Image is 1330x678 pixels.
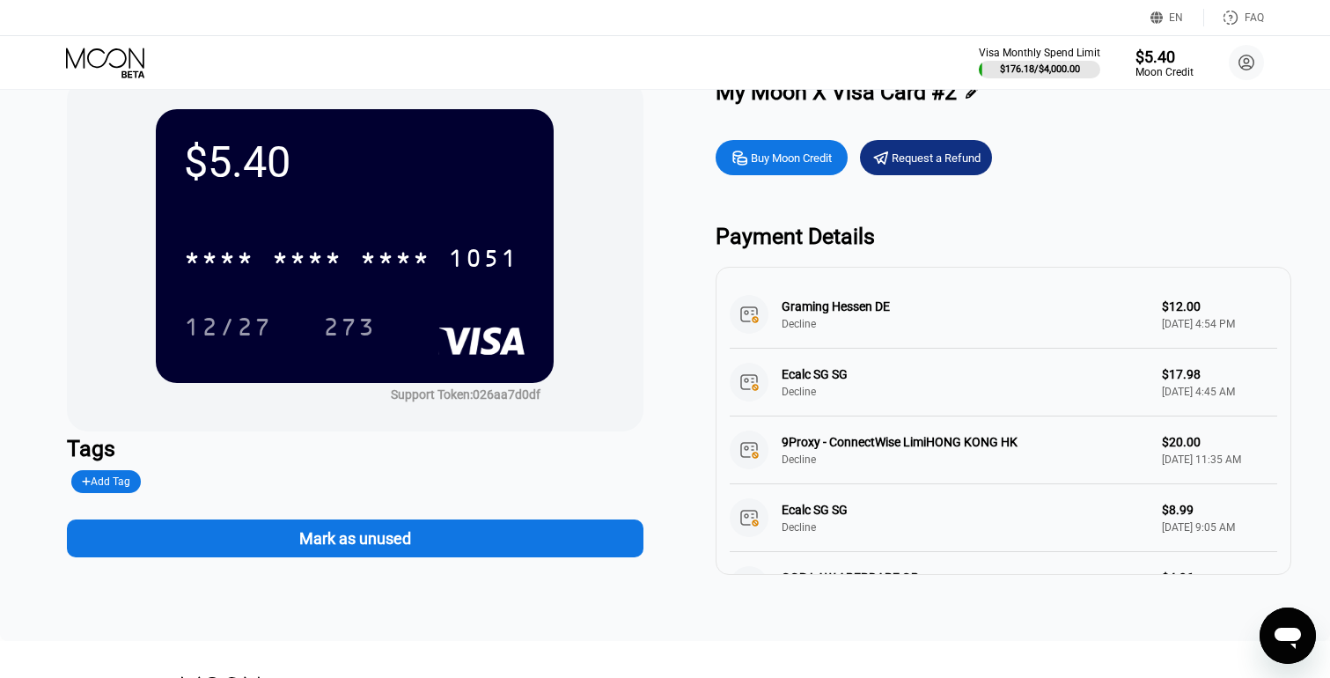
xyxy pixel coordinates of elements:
div: FAQ [1204,9,1264,26]
div: $5.40Moon Credit [1135,48,1194,78]
div: 273 [323,315,376,343]
div: Mark as unused [299,528,411,549]
iframe: Bouton de lancement de la fenêtre de messagerie, conversation en cours [1260,608,1316,664]
div: 273 [310,305,389,349]
div: 1051 [448,247,518,275]
div: Tags [67,436,643,461]
div: 12/27 [184,315,272,343]
div: Buy Moon Credit [716,140,848,175]
div: Moon Credit [1135,66,1194,78]
div: Visa Monthly Spend Limit [979,47,1100,59]
div: $5.40 [1135,48,1194,66]
div: Add Tag [82,475,131,488]
div: $176.18 / $4,000.00 [1000,63,1080,75]
div: Visa Monthly Spend Limit$176.18/$4,000.00 [979,47,1100,78]
div: Request a Refund [892,151,981,166]
div: $5.40 [184,137,525,188]
div: 12/27 [171,305,285,349]
div: EN [1169,11,1183,24]
div: Support Token:026aa7d0df [391,387,540,402]
div: FAQ [1245,11,1264,24]
div: My Moon X Visa Card #2 [716,79,957,105]
div: Support Token: 026aa7d0df [391,387,540,402]
div: Payment Details [716,224,1292,249]
div: Mark as unused [67,502,643,557]
div: Request a Refund [860,140,992,175]
div: EN [1150,9,1204,26]
div: Buy Moon Credit [751,151,832,166]
div: Add Tag [71,470,142,493]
